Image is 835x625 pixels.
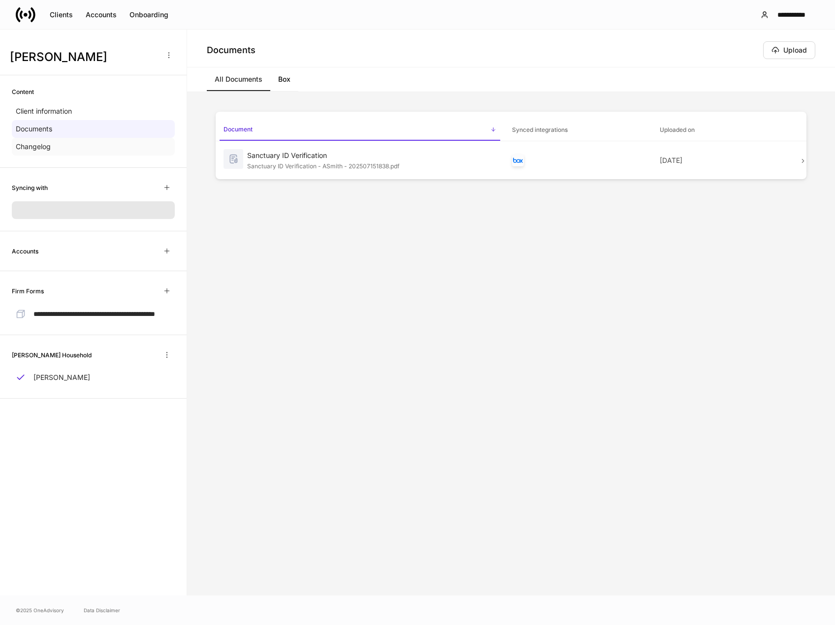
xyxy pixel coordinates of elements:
button: Upload [763,41,815,59]
h4: Documents [207,44,256,56]
h6: Uploaded on [660,125,695,134]
div: Box [512,155,524,166]
h6: Accounts [12,247,38,256]
p: Documents [16,124,52,134]
h6: [PERSON_NAME] Household [12,350,92,360]
a: All Documents [207,67,270,91]
a: Documents [12,120,175,138]
a: [PERSON_NAME] [12,369,175,386]
a: Data Disclaimer [84,606,120,614]
h6: Document [224,125,253,134]
p: [PERSON_NAME] [33,373,90,382]
button: Clients [43,7,79,23]
div: Sanctuary ID Verification - ASmith - 202507151838.pdf [247,160,496,170]
div: Upload [783,45,807,55]
div: Clients [50,10,73,20]
span: © 2025 OneAdvisory [16,606,64,614]
img: svg%3e [224,149,243,169]
div: Accounts [86,10,117,20]
h6: Syncing with [12,183,48,192]
div: Onboarding [129,10,168,20]
h6: Content [12,87,34,96]
a: Box [270,67,298,91]
h6: Firm Forms [12,286,44,296]
h3: [PERSON_NAME] [10,49,157,65]
span: Document [220,120,500,141]
a: Client information [12,102,175,120]
p: Changelog [16,142,51,152]
a: Changelog [12,138,175,156]
h6: Synced integrations [512,125,568,134]
button: Onboarding [123,7,175,23]
p: Client information [16,106,72,116]
div: Sanctuary ID Verification [247,151,496,160]
img: oYqM9ojoZLfzCHUefNbBcWHcyDPbQKagtYciMC8pFl3iZXy3dU33Uwy+706y+0q2uJ1ghNQf2OIHrSh50tUd9HaB5oMc62p0G... [513,157,523,163]
span: Synced integrations [508,120,647,140]
span: Uploaded on [656,120,795,140]
button: Accounts [79,7,123,23]
p: [DATE] [660,156,791,165]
